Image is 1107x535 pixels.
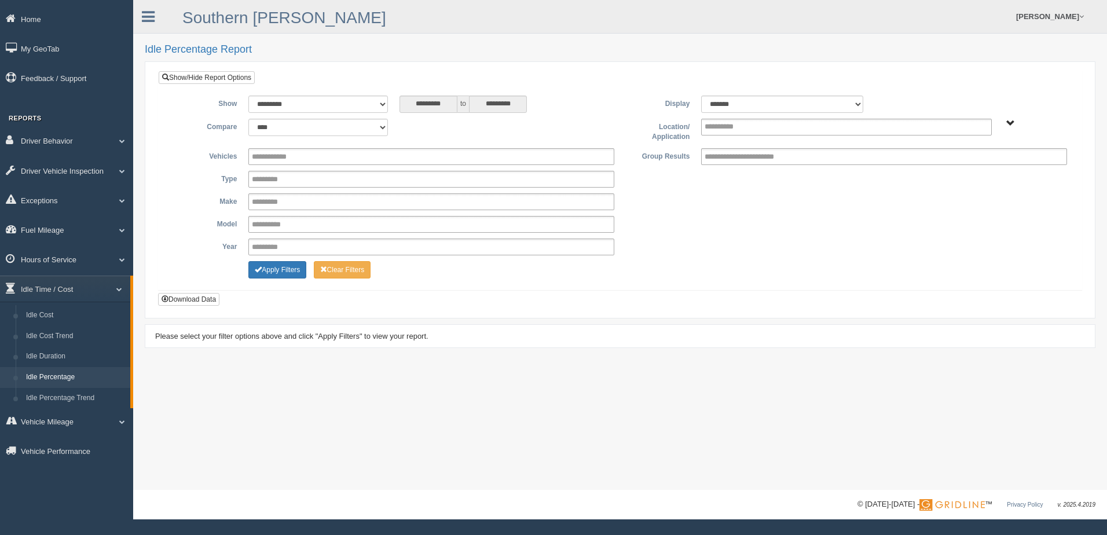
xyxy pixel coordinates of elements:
div: © [DATE]-[DATE] - ™ [857,499,1095,511]
label: Model [167,216,243,230]
img: Gridline [919,499,985,511]
a: Idle Percentage [21,367,130,388]
label: Group Results [620,148,695,162]
label: Show [167,96,243,109]
a: Idle Duration [21,346,130,367]
label: Vehicles [167,148,243,162]
button: Change Filter Options [314,261,371,279]
button: Change Filter Options [248,261,306,279]
a: Southern [PERSON_NAME] [182,9,386,27]
a: Show/Hide Report Options [159,71,255,84]
label: Display [620,96,695,109]
a: Idle Cost [21,305,130,326]
span: to [457,96,469,113]
label: Type [167,171,243,185]
span: v. 2025.4.2019 [1058,501,1095,508]
a: Idle Percentage Trend [21,388,130,409]
a: Privacy Policy [1007,501,1043,508]
label: Year [167,239,243,252]
label: Location/ Application [620,119,695,142]
label: Compare [167,119,243,133]
h2: Idle Percentage Report [145,44,1095,56]
a: Idle Cost Trend [21,326,130,347]
label: Make [167,193,243,207]
button: Download Data [158,293,219,306]
span: Please select your filter options above and click "Apply Filters" to view your report. [155,332,428,340]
